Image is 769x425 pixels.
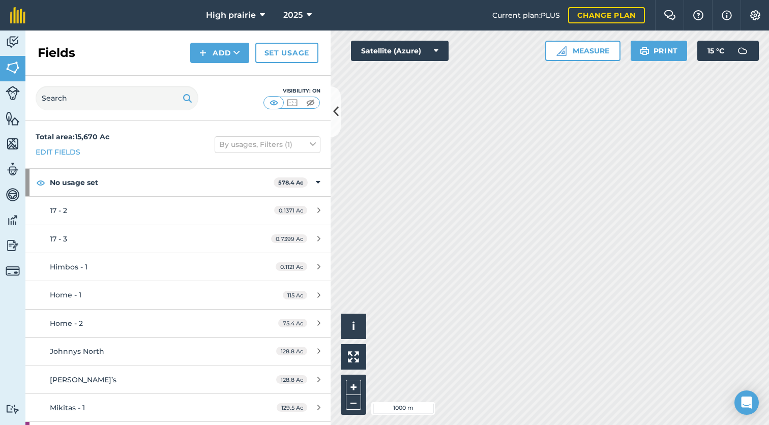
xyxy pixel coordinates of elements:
strong: 578.4 Ac [278,179,304,186]
div: Visibility: On [263,87,320,95]
button: Measure [545,41,620,61]
img: svg+xml;base64,PHN2ZyB4bWxucz0iaHR0cDovL3d3dy53My5vcmcvMjAwMC9zdmciIHdpZHRoPSI1MCIgaGVpZ2h0PSI0MC... [304,98,317,108]
img: svg+xml;base64,PHN2ZyB4bWxucz0iaHR0cDovL3d3dy53My5vcmcvMjAwMC9zdmciIHdpZHRoPSIxNyIgaGVpZ2h0PSIxNy... [722,9,732,21]
h2: Fields [38,45,75,61]
span: 129.5 Ac [277,403,307,412]
span: Home - 1 [50,290,81,299]
a: Mikitas - 1129.5 Ac [25,394,331,421]
img: svg+xml;base64,PHN2ZyB4bWxucz0iaHR0cDovL3d3dy53My5vcmcvMjAwMC9zdmciIHdpZHRoPSIxOCIgaGVpZ2h0PSIyNC... [36,176,45,189]
img: svg+xml;base64,PD94bWwgdmVyc2lvbj0iMS4wIiBlbmNvZGluZz0idXRmLTgiPz4KPCEtLSBHZW5lcmF0b3I6IEFkb2JlIE... [6,35,20,50]
span: 0.1121 Ac [276,262,307,271]
a: 17 - 20.1371 Ac [25,197,331,224]
img: A cog icon [749,10,761,20]
button: By usages, Filters (1) [215,136,320,153]
img: fieldmargin Logo [10,7,25,23]
a: [PERSON_NAME]’s128.8 Ac [25,366,331,393]
span: 0.1371 Ac [274,206,307,215]
img: svg+xml;base64,PD94bWwgdmVyc2lvbj0iMS4wIiBlbmNvZGluZz0idXRmLTgiPz4KPCEtLSBHZW5lcmF0b3I6IEFkb2JlIE... [6,162,20,177]
a: Johnnys North128.8 Ac [25,338,331,365]
a: Home - 275.4 Ac [25,310,331,337]
strong: No usage set [50,169,274,196]
button: Satellite (Azure) [351,41,449,61]
button: 15 °C [697,41,759,61]
img: svg+xml;base64,PHN2ZyB4bWxucz0iaHR0cDovL3d3dy53My5vcmcvMjAwMC9zdmciIHdpZHRoPSI1NiIgaGVpZ2h0PSI2MC... [6,136,20,151]
a: 17 - 30.7399 Ac [25,225,331,253]
button: Print [631,41,688,61]
img: svg+xml;base64,PHN2ZyB4bWxucz0iaHR0cDovL3d3dy53My5vcmcvMjAwMC9zdmciIHdpZHRoPSI1MCIgaGVpZ2h0PSI0MC... [286,98,299,108]
span: 2025 [283,9,303,21]
img: Four arrows, one pointing top left, one top right, one bottom right and the last bottom left [348,351,359,362]
span: Himbos - 1 [50,262,87,271]
span: Mikitas - 1 [50,403,85,412]
button: – [346,395,361,410]
strong: Total area : 15,670 Ac [36,132,109,141]
img: svg+xml;base64,PD94bWwgdmVyc2lvbj0iMS4wIiBlbmNvZGluZz0idXRmLTgiPz4KPCEtLSBHZW5lcmF0b3I6IEFkb2JlIE... [732,41,753,61]
img: svg+xml;base64,PD94bWwgdmVyc2lvbj0iMS4wIiBlbmNvZGluZz0idXRmLTgiPz4KPCEtLSBHZW5lcmF0b3I6IEFkb2JlIE... [6,86,20,100]
span: Home - 2 [50,319,83,328]
button: + [346,380,361,395]
span: Current plan : PLUS [492,10,560,21]
a: Edit fields [36,146,80,158]
img: svg+xml;base64,PD94bWwgdmVyc2lvbj0iMS4wIiBlbmNvZGluZz0idXRmLTgiPz4KPCEtLSBHZW5lcmF0b3I6IEFkb2JlIE... [6,187,20,202]
img: svg+xml;base64,PHN2ZyB4bWxucz0iaHR0cDovL3d3dy53My5vcmcvMjAwMC9zdmciIHdpZHRoPSIxOSIgaGVpZ2h0PSIyNC... [640,45,649,57]
img: svg+xml;base64,PD94bWwgdmVyc2lvbj0iMS4wIiBlbmNvZGluZz0idXRmLTgiPz4KPCEtLSBHZW5lcmF0b3I6IEFkb2JlIE... [6,212,20,228]
img: svg+xml;base64,PHN2ZyB4bWxucz0iaHR0cDovL3d3dy53My5vcmcvMjAwMC9zdmciIHdpZHRoPSI1MCIgaGVpZ2h0PSI0MC... [268,98,280,108]
a: Himbos - 10.1121 Ac [25,253,331,281]
img: svg+xml;base64,PD94bWwgdmVyc2lvbj0iMS4wIiBlbmNvZGluZz0idXRmLTgiPz4KPCEtLSBHZW5lcmF0b3I6IEFkb2JlIE... [6,264,20,278]
a: Home - 1115 Ac [25,281,331,309]
img: A question mark icon [692,10,704,20]
span: 128.8 Ac [276,375,307,384]
a: Change plan [568,7,645,23]
img: Ruler icon [556,46,567,56]
div: No usage set578.4 Ac [25,169,331,196]
div: Open Intercom Messenger [734,390,759,415]
img: svg+xml;base64,PHN2ZyB4bWxucz0iaHR0cDovL3d3dy53My5vcmcvMjAwMC9zdmciIHdpZHRoPSI1NiIgaGVpZ2h0PSI2MC... [6,60,20,75]
span: 0.7399 Ac [271,234,307,243]
img: svg+xml;base64,PHN2ZyB4bWxucz0iaHR0cDovL3d3dy53My5vcmcvMjAwMC9zdmciIHdpZHRoPSI1NiIgaGVpZ2h0PSI2MC... [6,111,20,126]
span: Johnnys North [50,347,104,356]
span: 15 ° C [707,41,724,61]
img: svg+xml;base64,PHN2ZyB4bWxucz0iaHR0cDovL3d3dy53My5vcmcvMjAwMC9zdmciIHdpZHRoPSIxOSIgaGVpZ2h0PSIyNC... [183,92,192,104]
span: 75.4 Ac [278,319,307,327]
img: Two speech bubbles overlapping with the left bubble in the forefront [664,10,676,20]
span: High prairie [206,9,256,21]
span: 17 - 3 [50,234,67,244]
span: 128.8 Ac [276,347,307,355]
button: i [341,314,366,339]
input: Search [36,86,198,110]
button: Add [190,43,249,63]
span: i [352,320,355,332]
img: svg+xml;base64,PHN2ZyB4bWxucz0iaHR0cDovL3d3dy53My5vcmcvMjAwMC9zdmciIHdpZHRoPSIxNCIgaGVpZ2h0PSIyNC... [199,47,206,59]
span: [PERSON_NAME]’s [50,375,116,384]
img: svg+xml;base64,PD94bWwgdmVyc2lvbj0iMS4wIiBlbmNvZGluZz0idXRmLTgiPz4KPCEtLSBHZW5lcmF0b3I6IEFkb2JlIE... [6,238,20,253]
img: svg+xml;base64,PD94bWwgdmVyc2lvbj0iMS4wIiBlbmNvZGluZz0idXRmLTgiPz4KPCEtLSBHZW5lcmF0b3I6IEFkb2JlIE... [6,404,20,414]
span: 115 Ac [283,291,307,299]
span: 17 - 2 [50,206,67,215]
a: Set usage [255,43,318,63]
